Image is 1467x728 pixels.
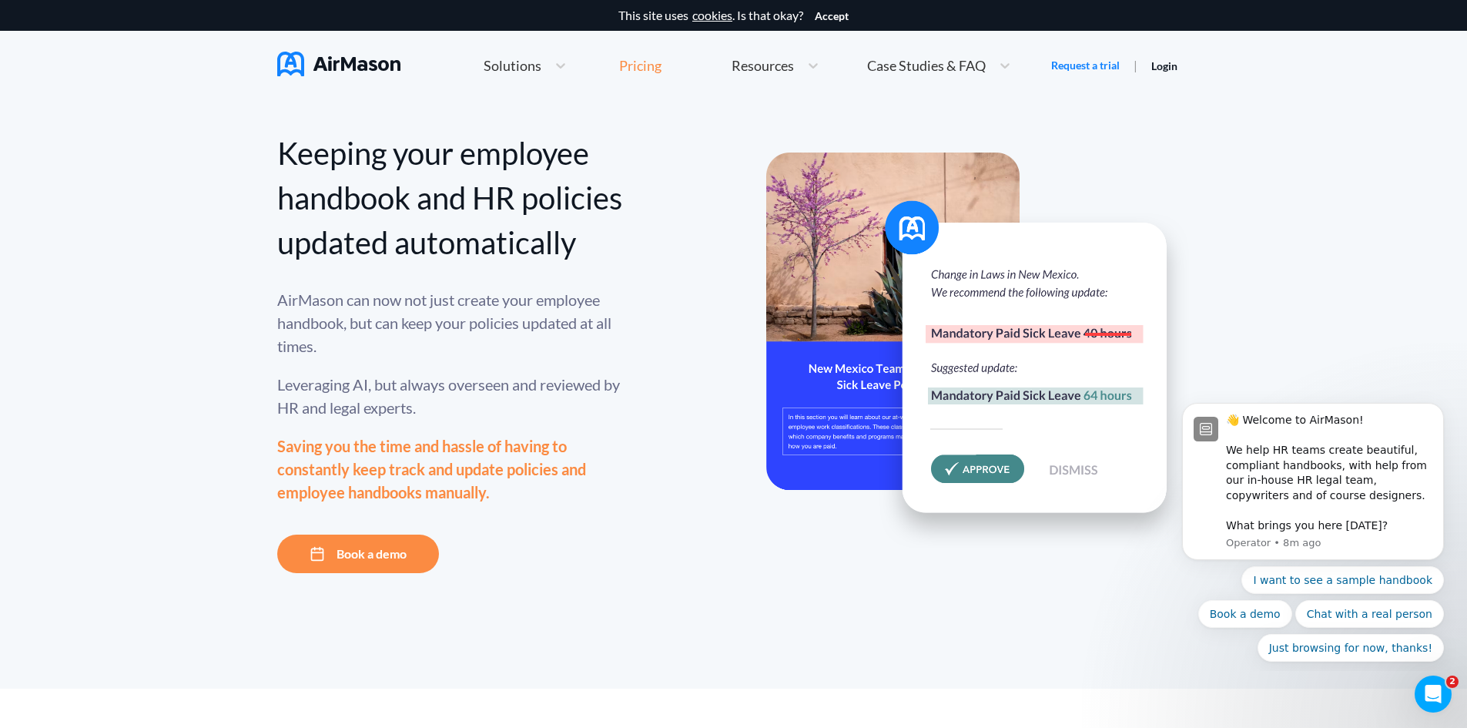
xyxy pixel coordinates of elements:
a: Request a trial [1051,58,1120,73]
button: Book a demo [277,535,439,573]
div: Leveraging AI, but always overseen and reviewed by HR and legal experts. [277,373,624,419]
iframe: Intercom notifications message [1159,389,1467,671]
img: handbook apu [766,153,1190,549]
a: cookies [692,8,732,22]
div: AirMason can now not just create your employee handbook, but can keep your policies updated at al... [277,288,624,357]
button: Accept cookies [815,10,849,22]
div: Pricing [619,59,661,72]
span: Resources [732,59,794,72]
span: | [1134,58,1137,72]
span: Case Studies & FAQ [867,59,986,72]
iframe: Intercom live chat [1415,676,1452,713]
span: 2 [1446,676,1459,688]
a: Login [1151,59,1177,72]
div: Saving you the time and hassle of having to constantly keep track and update policies and employe... [277,434,624,504]
img: AirMason Logo [277,52,400,76]
a: Pricing [619,52,661,79]
div: Keeping your employee handbook and HR policies updated automatically [277,131,624,265]
span: Solutions [484,59,541,72]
